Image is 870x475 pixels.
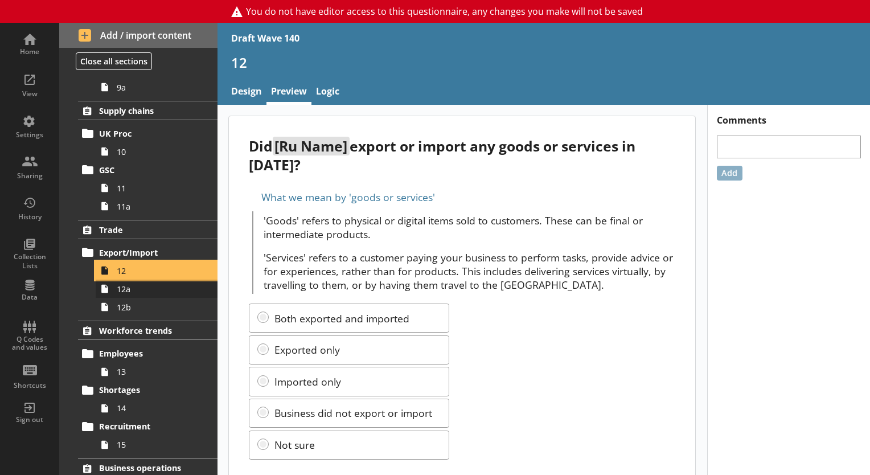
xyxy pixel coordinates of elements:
a: 14 [96,399,217,417]
div: Q Codes and values [10,335,50,352]
li: TradeExport/Import1212a12b [59,220,217,316]
a: 12 [96,261,217,280]
a: Design [227,80,266,105]
li: Export/Import1212a12b [83,243,217,316]
div: Shortcuts [10,381,50,390]
li: Employees13 [83,345,217,381]
a: 13 [96,363,217,381]
span: Workforce trends [99,325,198,336]
li: Recruitment15 [83,417,217,454]
a: 9a [96,78,217,96]
li: Workforce trendsEmployees13Shortages14Recruitment15 [59,321,217,453]
li: GSC1111a [83,161,217,215]
span: Trade [99,224,198,235]
h1: 12 [231,54,856,71]
li: Supply chainsUK Proc10GSC1111a [59,101,217,215]
span: 13 [117,366,202,377]
div: Sign out [10,415,50,424]
div: Draft Wave 140 [231,32,299,44]
a: 12b [96,298,217,316]
span: UK Proc [99,128,198,139]
span: 11a [117,201,202,212]
a: Recruitment [78,417,217,436]
a: Logic [311,80,344,105]
span: 11 [117,183,202,194]
p: 'Goods' refers to physical or digital items sold to customers. These can be final or intermediate... [264,214,675,241]
li: Shortages14 [83,381,217,417]
span: 14 [117,403,202,413]
span: Supply chains [99,105,198,116]
button: Close all sections [76,52,152,70]
span: Business operations [99,462,198,473]
div: Sharing [10,171,50,181]
button: Add / import content [59,23,217,48]
a: Trade [78,220,217,239]
a: Shortages [78,381,217,399]
a: Supply chains [78,101,217,120]
div: Did export or import any goods or services in [DATE]? [249,137,675,174]
div: Settings [10,130,50,140]
span: 12 [117,265,202,276]
div: History [10,212,50,222]
span: Employees [99,348,198,359]
span: 15 [117,439,202,450]
a: Employees [78,345,217,363]
span: Shortages [99,384,198,395]
li: UK Proc10 [83,124,217,161]
p: 'Services' refers to a customer paying your business to perform tasks, provide advice or for expe... [264,251,675,292]
span: GSC [99,165,198,175]
span: [Ru Name] [273,137,349,155]
a: 10 [96,142,217,161]
span: Recruitment [99,421,198,432]
span: Add / import content [79,29,199,42]
span: 9a [117,82,202,93]
a: GSC [78,161,217,179]
a: Export/Import [78,243,217,261]
a: 15 [96,436,217,454]
span: 10 [117,146,202,157]
a: 11a [96,197,217,215]
div: Data [10,293,50,302]
div: What we mean by 'goods or services' [249,188,675,206]
span: 12a [117,284,202,294]
span: Export/Import [99,247,198,258]
a: Workforce trends [78,321,217,340]
a: Preview [266,80,311,105]
span: 12b [117,302,202,313]
div: Home [10,47,50,56]
div: Collection Lists [10,252,50,270]
a: 12a [96,280,217,298]
a: UK Proc [78,124,217,142]
a: 11 [96,179,217,197]
div: View [10,89,50,99]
